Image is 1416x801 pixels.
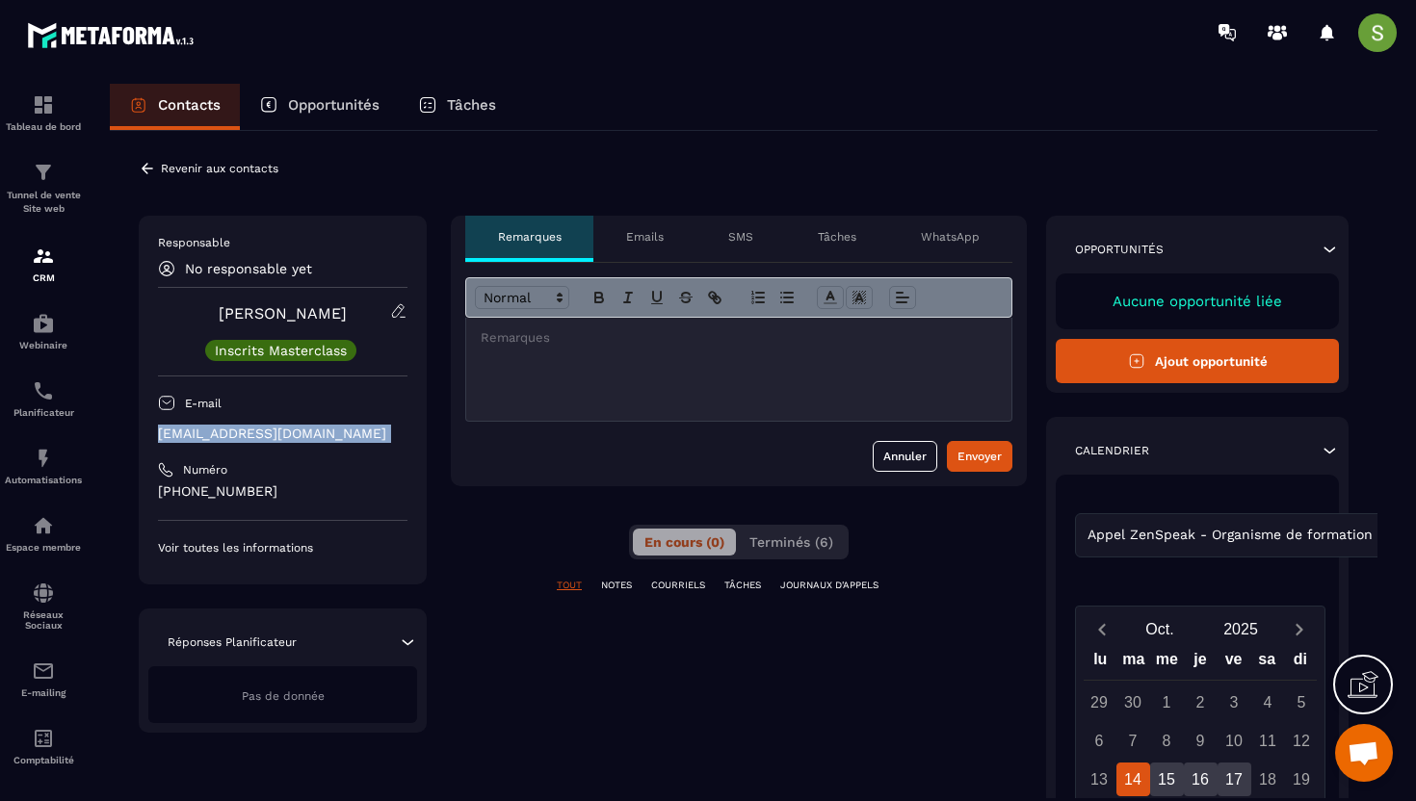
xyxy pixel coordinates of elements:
[32,93,55,116] img: formation
[183,462,227,478] p: Numéro
[5,500,82,567] a: automationsautomationsEspace membre
[1285,685,1319,719] div: 5
[644,534,724,550] span: En cours (0)
[158,482,407,501] p: [PHONE_NUMBER]
[215,344,347,357] p: Inscrits Masterclass
[557,579,582,592] p: TOUT
[185,261,312,276] p: No responsable yet
[1285,762,1319,796] div: 19
[601,579,632,592] p: NOTES
[32,581,55,605] img: social-network
[1218,762,1251,796] div: 17
[724,579,761,592] p: TÂCHES
[288,96,380,114] p: Opportunités
[873,441,937,472] button: Annuler
[168,634,297,650] p: Réponses Planificateur
[5,407,82,418] p: Planificateur
[447,96,496,114] p: Tâches
[728,229,753,245] p: SMS
[1083,525,1377,546] span: Appel ZenSpeak - Organisme de formation
[158,425,407,443] p: [EMAIL_ADDRESS][DOMAIN_NAME]
[1119,612,1200,646] button: Open months overlay
[161,162,278,175] p: Revenir aux contacts
[1285,724,1319,758] div: 12
[818,229,856,245] p: Tâches
[242,689,325,703] span: Pas de donnée
[1150,724,1184,758] div: 8
[1184,685,1218,719] div: 2
[1200,612,1281,646] button: Open years overlay
[32,659,55,683] img: email
[5,230,82,297] a: formationformationCRM
[1150,762,1184,796] div: 15
[1184,762,1218,796] div: 16
[626,229,664,245] p: Emails
[1251,685,1285,719] div: 4
[780,579,878,592] p: JOURNAUX D'APPELS
[1084,646,1117,680] div: lu
[399,84,515,130] a: Tâches
[32,514,55,537] img: automations
[957,447,1002,466] div: Envoyer
[1116,762,1150,796] div: 14
[27,17,200,53] img: logo
[1184,646,1218,680] div: je
[5,365,82,432] a: schedulerschedulerPlanificateur
[1083,762,1116,796] div: 13
[1250,646,1284,680] div: sa
[5,755,82,765] p: Comptabilité
[158,235,407,250] p: Responsable
[32,379,55,402] img: scheduler
[1084,616,1119,642] button: Previous month
[5,340,82,350] p: Webinaire
[1116,724,1150,758] div: 7
[5,475,82,485] p: Automatisations
[5,645,82,712] a: emailemailE-mailing
[1083,685,1116,719] div: 29
[32,161,55,184] img: formation
[1218,685,1251,719] div: 3
[1218,724,1251,758] div: 10
[498,229,562,245] p: Remarques
[32,447,55,470] img: automations
[32,245,55,268] img: formation
[240,84,399,130] a: Opportunités
[1075,293,1320,310] p: Aucune opportunité liée
[1150,685,1184,719] div: 1
[5,712,82,780] a: accountantaccountantComptabilité
[1184,724,1218,758] div: 9
[5,567,82,645] a: social-networksocial-networkRéseaux Sociaux
[158,540,407,556] p: Voir toutes les informations
[1217,646,1250,680] div: ve
[1150,646,1184,680] div: me
[5,121,82,132] p: Tableau de bord
[921,229,980,245] p: WhatsApp
[1283,646,1317,680] div: di
[1251,762,1285,796] div: 18
[5,687,82,698] p: E-mailing
[1116,685,1150,719] div: 30
[5,432,82,500] a: automationsautomationsAutomatisations
[32,312,55,335] img: automations
[110,84,240,130] a: Contacts
[1075,242,1164,257] p: Opportunités
[1083,724,1116,758] div: 6
[5,542,82,553] p: Espace membre
[1335,724,1393,782] div: Ouvrir le chat
[1281,616,1317,642] button: Next month
[5,272,82,283] p: CRM
[1251,724,1285,758] div: 11
[32,727,55,750] img: accountant
[749,534,833,550] span: Terminés (6)
[651,579,705,592] p: COURRIELS
[1377,525,1391,546] input: Search for option
[5,609,82,631] p: Réseaux Sociaux
[738,529,845,556] button: Terminés (6)
[185,396,222,411] p: E-mail
[158,96,221,114] p: Contacts
[5,297,82,365] a: automationsautomationsWebinaire
[1075,443,1149,458] p: Calendrier
[1117,646,1151,680] div: ma
[5,146,82,230] a: formationformationTunnel de vente Site web
[1056,339,1339,383] button: Ajout opportunité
